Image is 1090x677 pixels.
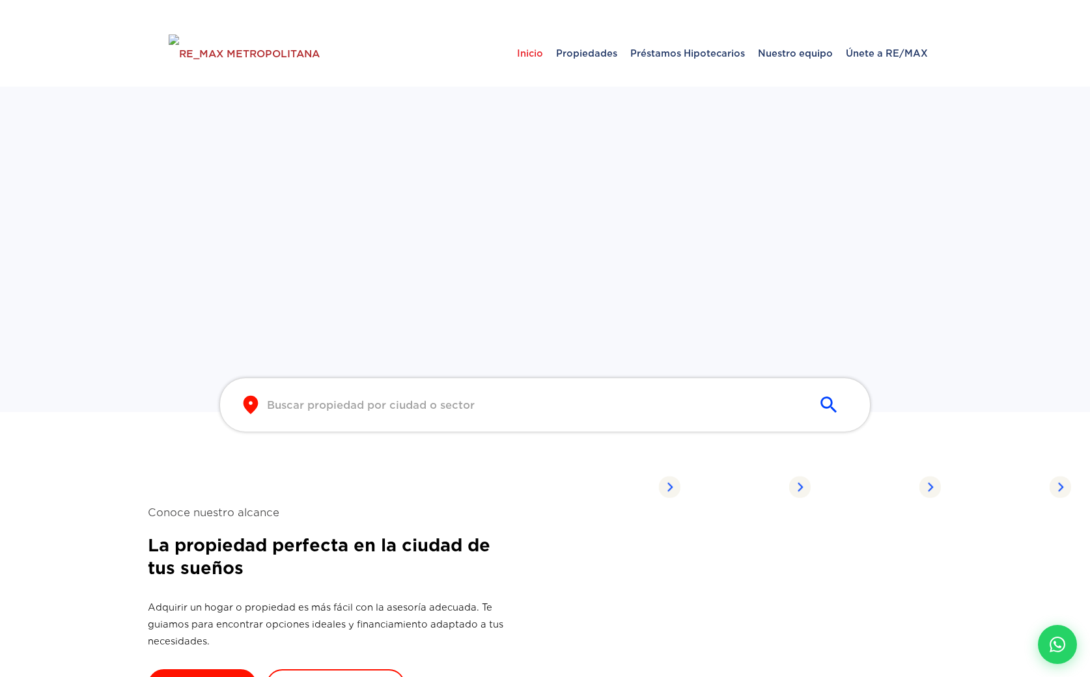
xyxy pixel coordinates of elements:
span: Préstamos Hipotecarios [624,34,751,73]
a: Inicio [510,21,550,86]
h2: La propiedad perfecta en la ciudad de tus sueños [148,534,512,579]
span: Nuestro equipo [751,34,839,73]
span: Propiedades listadas [811,473,919,501]
span: Propiedades listadas [680,473,789,501]
a: RE/MAX Metropolitana [169,21,320,86]
span: Conoce nuestro alcance [148,504,512,521]
a: Propiedades [550,21,624,86]
a: Préstamos Hipotecarios [624,21,751,86]
img: Arrow Right [789,476,811,498]
img: Arrow Right [1049,476,1071,498]
input: Buscar propiedad por ciudad o sector [267,398,802,413]
p: Adquirir un hogar o propiedad es más fácil con la asesoría adecuada. Te guiamos para encontrar op... [148,599,512,650]
img: RE_MAX METROPOLITANA [169,35,320,74]
span: Propiedades listadas [550,473,658,501]
span: Únete a RE/MAX [839,34,934,73]
span: Propiedades listadas [941,473,1049,501]
span: Propiedades [550,34,624,73]
a: Únete a RE/MAX [839,21,934,86]
span: Inicio [510,34,550,73]
img: Arrow Right [658,476,680,498]
a: Nuestro equipo [751,21,839,86]
img: Arrow Right [919,476,941,498]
